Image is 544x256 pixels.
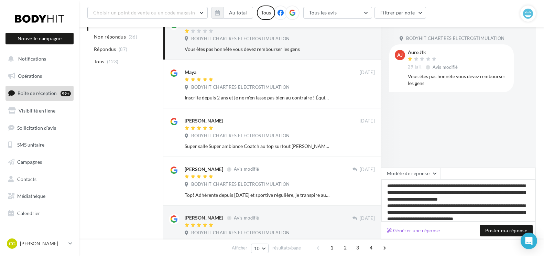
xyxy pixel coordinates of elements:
[309,10,337,15] span: Tous les avis
[93,10,195,15] span: Choisir un point de vente ou un code magasin
[4,86,75,100] a: Boîte de réception99+
[232,245,247,251] span: Afficher
[18,56,46,62] span: Notifications
[17,210,40,216] span: Calendrier
[185,69,196,76] div: Maya
[185,166,223,173] div: [PERSON_NAME]
[433,64,458,70] span: Avis modifié
[340,242,351,253] span: 2
[94,33,126,40] span: Non répondus
[352,242,363,253] span: 3
[17,142,44,148] span: SMS unitaire
[360,70,375,76] span: [DATE]
[129,34,137,40] span: (36)
[4,189,75,203] a: Médiathèque
[4,69,75,83] a: Opérations
[272,245,301,251] span: résultats/page
[119,46,127,52] span: (87)
[360,215,375,222] span: [DATE]
[17,125,56,130] span: Sollicitation d'avis
[254,246,260,251] span: 10
[6,33,74,44] button: Nouvelle campagne
[107,59,119,64] span: (123)
[191,133,290,139] span: BODYHIT CHARTRES ELECTROSTIMULATION
[211,7,253,19] button: Au total
[9,240,15,247] span: CG
[234,167,259,172] span: Avis modifié
[303,7,372,19] button: Tous les avis
[257,6,275,20] div: Tous
[4,138,75,152] a: SMS unitaire
[191,36,290,42] span: BODYHIT CHARTRES ELECTROSTIMULATION
[18,73,42,79] span: Opérations
[94,46,116,53] span: Répondus
[326,242,337,253] span: 1
[384,226,443,235] button: Générer une réponse
[251,244,269,253] button: 10
[20,240,66,247] p: [PERSON_NAME]
[4,121,75,135] a: Sollicitation d'avis
[94,58,104,65] span: Tous
[185,192,330,199] div: Top! Adhérente depuis [DATE] et sportive régulière, je transpire autant qu’après une bonne séance...
[17,159,42,165] span: Campagnes
[397,52,403,58] span: AJ
[480,225,533,236] button: Poster ma réponse
[408,73,508,87] div: Vous êtes pas honnête vous devez rembourser les gens
[360,118,375,124] span: [DATE]
[185,117,223,124] div: [PERSON_NAME]
[18,90,57,96] span: Boîte de réception
[366,242,377,253] span: 4
[191,181,290,188] span: BODYHIT CHARTRES ELECTROSTIMULATION
[4,172,75,186] a: Contacts
[87,7,208,19] button: Choisir un point de vente ou un code magasin
[234,215,259,221] span: Avis modifié
[381,168,441,179] button: Modèle de réponse
[185,94,330,101] div: Inscrite depuis 2 ans et je ne m’en lasse pas bien au contraire ! Équipe au top et très dynamique...
[521,233,537,249] div: Open Intercom Messenger
[185,46,330,53] div: Vous êtes pas honnête vous devez rembourser les gens
[185,214,223,221] div: [PERSON_NAME]
[223,7,253,19] button: Au total
[406,35,504,42] span: BODYHIT CHARTRES ELECTROSTIMULATION
[4,104,75,118] a: Visibilité en ligne
[61,91,71,96] div: 99+
[360,167,375,173] span: [DATE]
[185,143,330,150] div: Super salle Super ambiance Coatch au top surtout [PERSON_NAME] 👊👍
[6,237,74,250] a: CG [PERSON_NAME]
[191,230,290,236] span: BODYHIT CHARTRES ELECTROSTIMULATION
[17,176,36,182] span: Contacts
[17,193,45,199] span: Médiathèque
[408,50,459,55] div: Aure Jfk
[408,64,422,70] span: 29 juil.
[4,52,72,66] button: Notifications
[191,84,290,90] span: BODYHIT CHARTRES ELECTROSTIMULATION
[19,108,55,114] span: Visibilité en ligne
[374,7,426,19] button: Filtrer par note
[4,155,75,169] a: Campagnes
[4,206,75,221] a: Calendrier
